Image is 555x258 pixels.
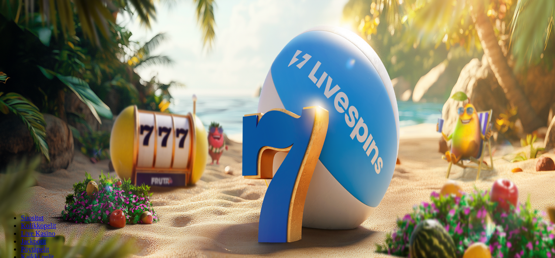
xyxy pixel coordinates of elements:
[21,230,55,237] a: Live Kasino
[21,214,44,221] a: Suositut
[21,245,49,253] a: Pöytäpelit
[21,238,46,245] a: Jackpotit
[21,222,56,229] a: Kolikkopelit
